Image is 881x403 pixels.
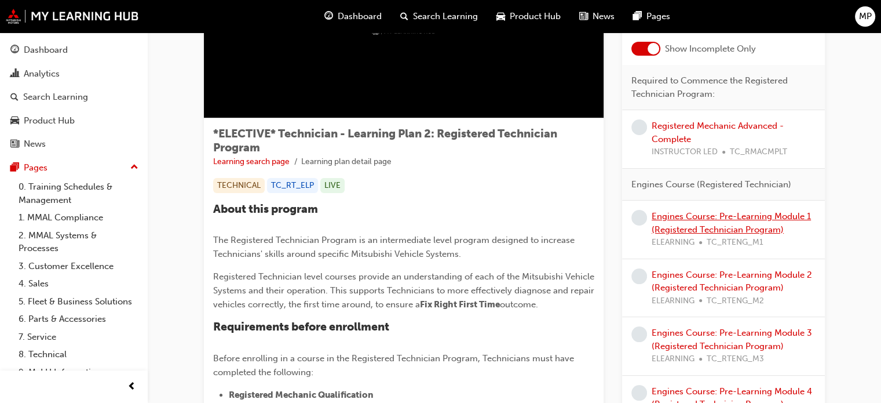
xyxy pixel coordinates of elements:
span: learningRecordVerb_NONE-icon [631,119,647,135]
span: up-icon [130,160,138,175]
a: pages-iconPages [624,5,679,28]
div: TC_RT_ELP [267,178,318,194]
span: The Registered Technician Program is an intermediate level program designed to increase Technicia... [213,235,577,259]
div: Analytics [24,67,60,81]
span: INSTRUCTOR LED [652,146,718,159]
span: ELEARNING [652,236,694,249]
span: learningRecordVerb_NONE-icon [631,210,647,226]
span: pages-icon [10,163,19,173]
a: News [5,133,143,155]
button: Pages [5,157,143,179]
span: guage-icon [324,9,333,24]
a: Search Learning [5,86,143,108]
span: TC_RTENG_M1 [707,236,763,249]
span: Fix Right First Time [420,299,500,310]
span: TC_RMACMPLT [730,146,787,159]
a: 7. Service [14,328,143,346]
span: learningRecordVerb_NONE-icon [631,326,647,342]
span: learningRecordVerb_NONE-icon [631,268,647,284]
span: prev-icon [127,380,136,394]
a: Engines Course: Pre-Learning Module 2 (Registered Technician Program) [652,270,812,293]
a: Registered Mechanic Advanced - Complete [652,121,784,144]
a: 8. Technical [14,346,143,364]
div: Product Hub [24,114,75,128]
span: outcome. [500,299,538,310]
div: News [24,137,46,151]
span: Show Incomplete Only [665,42,756,56]
a: Product Hub [5,110,143,132]
a: 5. Fleet & Business Solutions [14,293,143,311]
span: TC_RTENG_M2 [707,295,764,308]
span: search-icon [10,92,19,103]
span: news-icon [10,139,19,150]
span: Dashboard [338,10,382,23]
a: guage-iconDashboard [315,5,391,28]
a: Learning search page [213,157,290,166]
span: car-icon [10,116,19,126]
a: 9. MyLH Information [14,364,143,382]
div: Pages [24,161,47,175]
a: Analytics [5,63,143,85]
a: 2. MMAL Systems & Processes [14,227,143,257]
span: Requirements before enrollment [213,320,389,333]
span: Product Hub [510,10,561,23]
a: 0. Training Schedules & Management [14,178,143,209]
button: DashboardAnalyticsSearch LearningProduct HubNews [5,37,143,157]
span: car-icon [496,9,505,24]
li: Learning plan detail page [301,155,392,169]
a: news-iconNews [570,5,624,28]
img: mmal [6,9,139,24]
a: 6. Parts & Accessories [14,310,143,328]
span: ELEARNING [652,295,694,308]
span: Engines Course (Registered Technician) [631,178,791,191]
div: TECHNICAL [213,178,265,194]
span: *ELECTIVE* Technician - Learning Plan 2: Registered Technician Program [213,127,557,154]
span: news-icon [579,9,588,24]
a: 1. MMAL Compliance [14,209,143,227]
span: TC_RTENG_M3 [707,353,764,366]
button: MP [855,6,875,27]
a: car-iconProduct Hub [487,5,570,28]
span: MP [859,10,872,23]
span: Registered Mechanic Qualification [229,390,374,400]
span: learningRecordVerb_NONE-icon [631,385,647,401]
a: 3. Customer Excellence [14,257,143,275]
a: 4. Sales [14,275,143,293]
a: search-iconSearch Learning [391,5,487,28]
span: Required to Commence the Registered Technician Program: [631,74,806,100]
span: pages-icon [633,9,642,24]
span: Registered Technician level courses provide an understanding of each of the Mitsubishi Vehicle Sy... [213,271,597,310]
div: LIVE [320,178,345,194]
span: chart-icon [10,69,19,79]
span: guage-icon [10,45,19,56]
span: Search Learning [413,10,478,23]
span: Before enrolling in a course in the Registered Technician Program, Technicians must have complete... [213,353,576,377]
div: Search Learning [23,90,88,104]
span: News [593,10,615,23]
span: ELEARNING [652,353,694,366]
span: Pages [646,10,670,23]
span: About this program [213,202,318,216]
a: Engines Course: Pre-Learning Module 1 (Registered Technician Program) [652,211,811,235]
div: Dashboard [24,43,68,57]
a: Engines Course: Pre-Learning Module 3 (Registered Technician Program) [652,328,812,351]
a: Dashboard [5,39,143,61]
span: search-icon [400,9,408,24]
